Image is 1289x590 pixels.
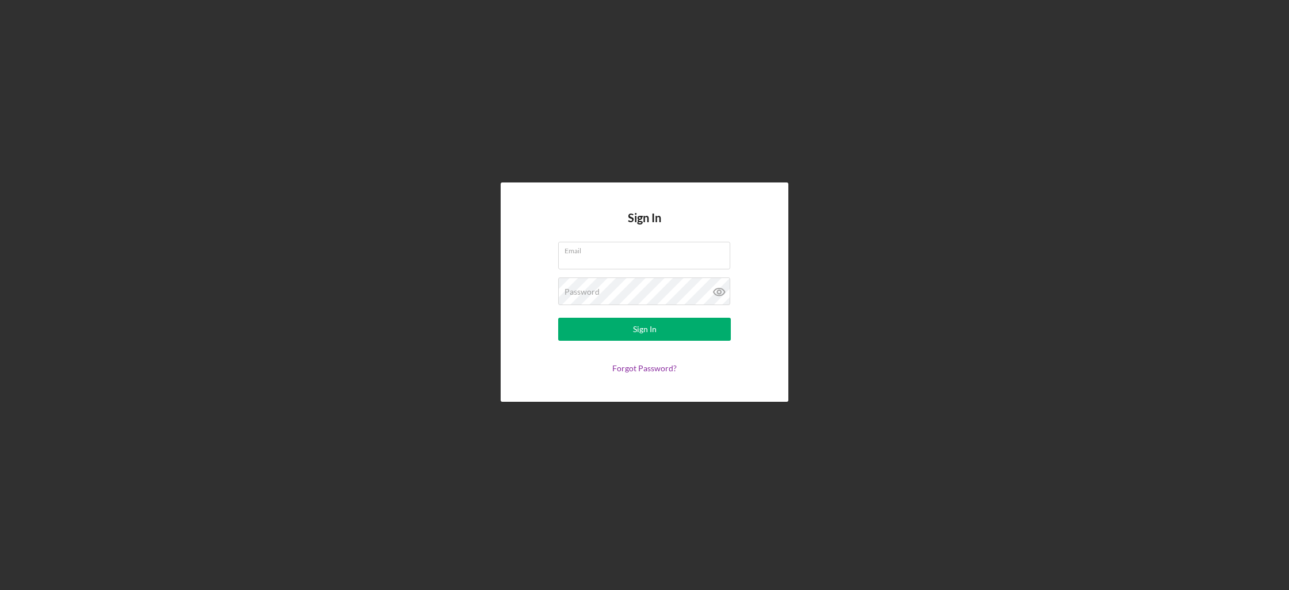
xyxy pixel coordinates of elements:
[628,211,661,242] h4: Sign In
[565,287,600,296] label: Password
[633,318,657,341] div: Sign In
[612,363,677,373] a: Forgot Password?
[558,318,731,341] button: Sign In
[565,242,730,255] label: Email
